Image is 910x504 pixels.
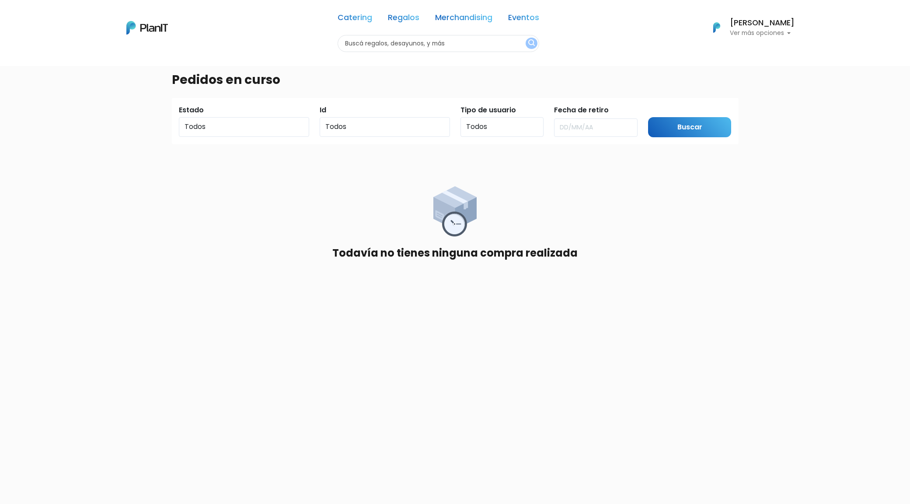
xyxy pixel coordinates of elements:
img: PlanIt Logo [707,18,726,37]
label: Tipo de usuario [460,105,516,115]
h3: Pedidos en curso [172,73,280,87]
label: Submit [648,105,673,115]
a: Regalos [388,14,419,24]
label: Id [320,105,326,115]
input: Buscá regalos, desayunos, y más [338,35,539,52]
label: Estado [179,105,204,115]
h4: Todavía no tienes ninguna compra realizada [332,247,578,260]
img: order_placed-5f5e6e39e5ae547ca3eba8c261e01d413ae1761c3de95d077eb410d5aebd280f.png [433,186,477,236]
p: Ver más opciones [730,30,795,36]
input: DD/MM/AA [554,118,638,137]
h6: [PERSON_NAME] [730,19,795,27]
input: Buscar [648,117,732,138]
img: PlanIt Logo [126,21,168,35]
label: Fecha de retiro [554,105,609,115]
a: Merchandising [435,14,492,24]
a: Catering [338,14,372,24]
img: search_button-432b6d5273f82d61273b3651a40e1bd1b912527efae98b1b7a1b2c0702e16a8d.svg [528,39,535,48]
button: PlanIt Logo [PERSON_NAME] Ver más opciones [702,16,795,39]
a: Eventos [508,14,539,24]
